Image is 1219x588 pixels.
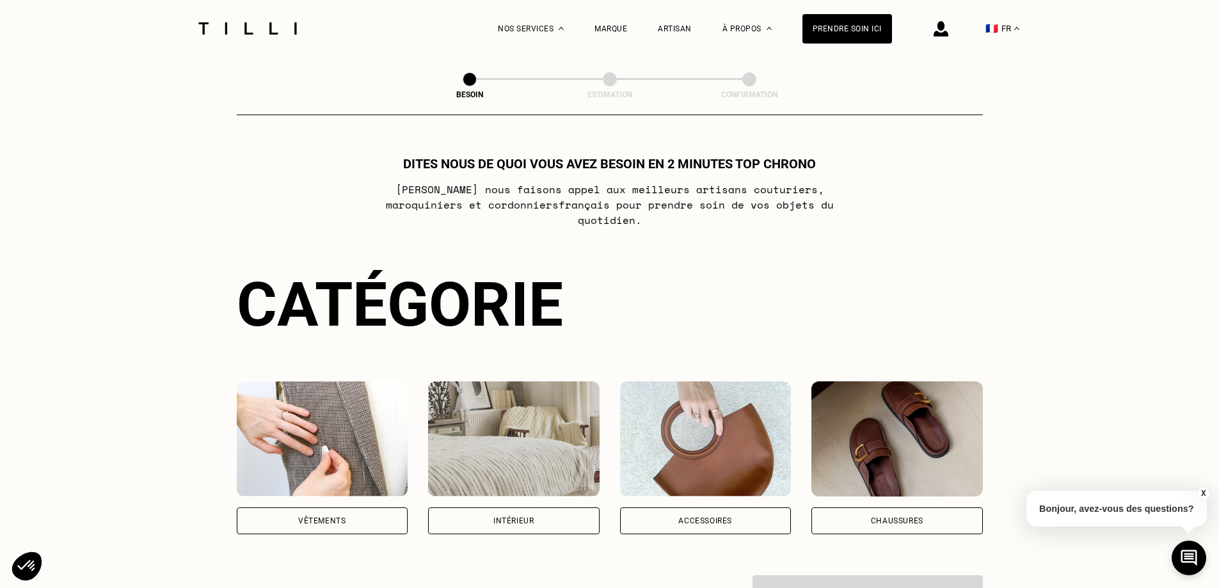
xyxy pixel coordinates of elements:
[934,21,948,36] img: icône connexion
[1014,27,1019,30] img: menu déroulant
[406,90,534,99] div: Besoin
[985,22,998,35] span: 🇫🇷
[685,90,813,99] div: Confirmation
[802,14,892,44] a: Prendre soin ici
[678,517,732,525] div: Accessoires
[546,90,674,99] div: Estimation
[658,24,692,33] a: Artisan
[1197,486,1209,500] button: X
[767,27,772,30] img: Menu déroulant à propos
[194,22,301,35] img: Logo du service de couturière Tilli
[1026,491,1207,527] p: Bonjour, avez-vous des questions?
[493,517,534,525] div: Intérieur
[594,24,627,33] a: Marque
[620,381,792,497] img: Accessoires
[356,182,863,228] p: [PERSON_NAME] nous faisons appel aux meilleurs artisans couturiers , maroquiniers et cordonniers ...
[237,269,983,340] div: Catégorie
[237,381,408,497] img: Vêtements
[811,381,983,497] img: Chaussures
[428,381,600,497] img: Intérieur
[559,27,564,30] img: Menu déroulant
[871,517,923,525] div: Chaussures
[298,517,346,525] div: Vêtements
[403,156,816,171] h1: Dites nous de quoi vous avez besoin en 2 minutes top chrono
